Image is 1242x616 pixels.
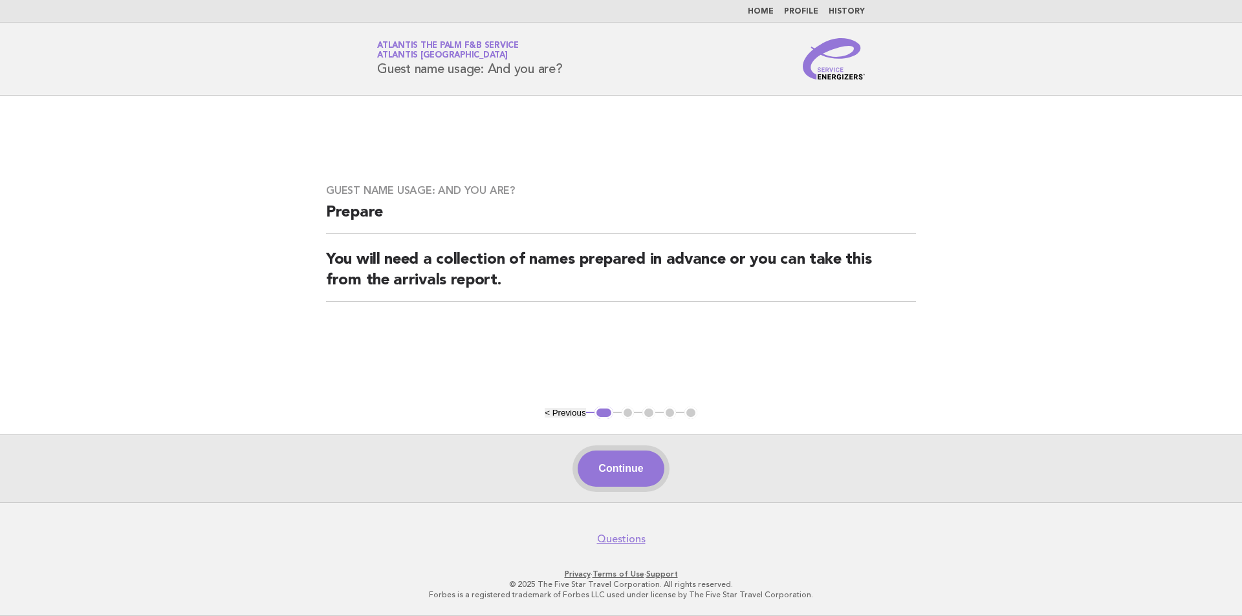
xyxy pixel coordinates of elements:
[377,42,563,76] h1: Guest name usage: And you are?
[326,184,916,197] h3: Guest name usage: And you are?
[597,533,646,546] a: Questions
[578,451,664,487] button: Continue
[225,569,1017,579] p: · ·
[225,579,1017,589] p: © 2025 The Five Star Travel Corporation. All rights reserved.
[377,41,519,59] a: Atlantis the Palm F&B ServiceAtlantis [GEOGRAPHIC_DATA]
[326,250,916,302] h2: You will need a collection of names prepared in advance or you can take this from the arrivals re...
[784,8,818,16] a: Profile
[748,8,774,16] a: Home
[545,408,585,418] button: < Previous
[594,407,613,420] button: 1
[225,589,1017,600] p: Forbes is a registered trademark of Forbes LLC used under license by The Five Star Travel Corpora...
[377,52,508,60] span: Atlantis [GEOGRAPHIC_DATA]
[565,569,591,579] a: Privacy
[803,38,865,80] img: Service Energizers
[646,569,678,579] a: Support
[326,202,916,234] h2: Prepare
[829,8,865,16] a: History
[593,569,644,579] a: Terms of Use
